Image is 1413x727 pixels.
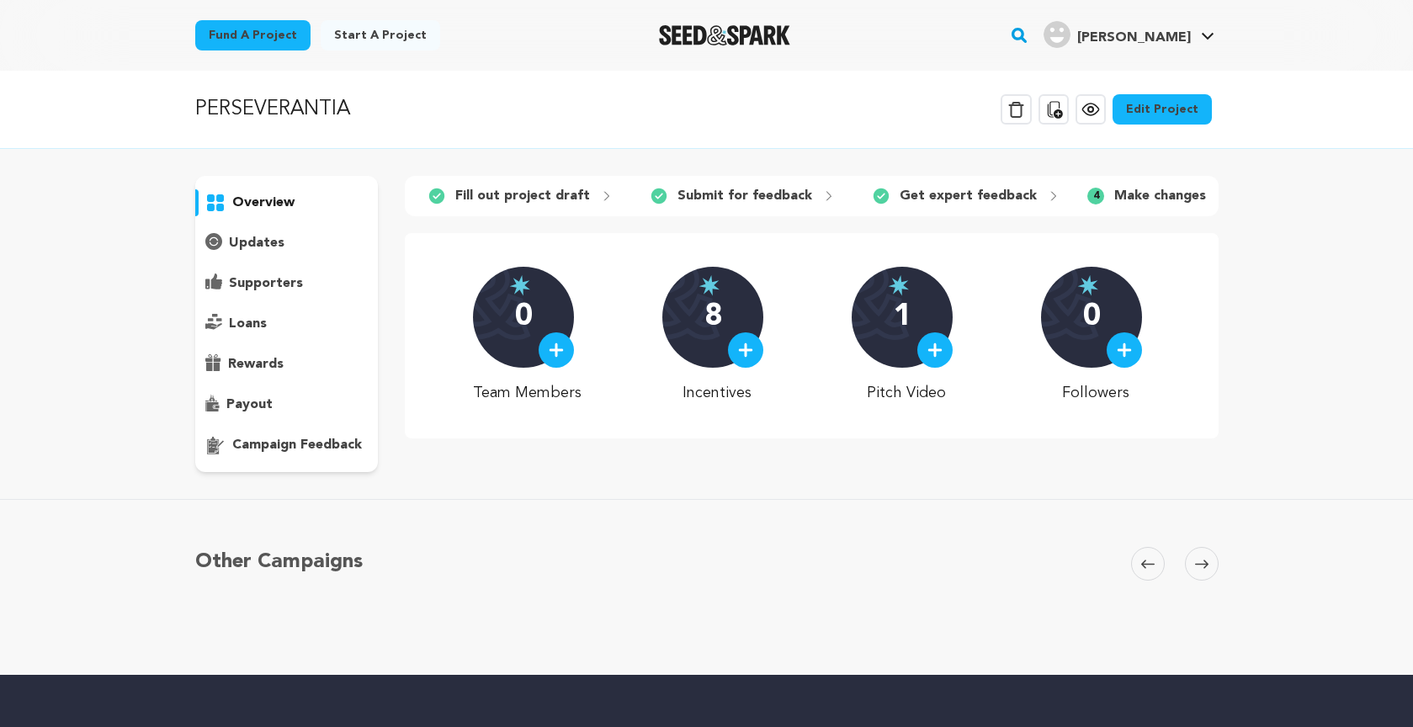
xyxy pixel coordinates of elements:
p: payout [226,395,273,415]
button: campaign feedback [195,432,379,459]
p: loans [229,314,267,334]
p: Make changes [1114,186,1206,206]
button: loans [195,310,379,337]
p: Submit for feedback [677,186,812,206]
p: Fill out project draft [455,186,590,206]
p: supporters [229,273,303,294]
button: supporters [195,270,379,297]
button: overview [195,189,379,216]
img: plus.svg [549,342,564,358]
h5: Other Campaigns [195,547,363,577]
img: plus.svg [927,342,943,358]
div: Vadim N.'s Profile [1044,21,1191,48]
p: 0 [515,300,533,334]
button: updates [195,230,379,257]
button: rewards [195,351,379,378]
img: plus.svg [1117,342,1132,358]
p: rewards [228,354,284,374]
p: 1 [894,300,911,334]
p: Followers [1041,381,1150,405]
a: Vadim N.'s Profile [1040,18,1218,48]
button: payout [195,391,379,418]
img: user.png [1044,21,1070,48]
p: Team Members [473,381,582,405]
a: Seed&Spark Homepage [659,25,791,45]
a: Fund a project [195,20,311,50]
img: Seed&Spark Logo Dark Mode [659,25,791,45]
p: updates [229,233,284,253]
p: 0 [1083,300,1101,334]
p: Pitch Video [852,381,960,405]
a: Edit Project [1113,94,1212,125]
p: overview [232,193,295,213]
span: Vadim N.'s Profile [1040,18,1218,53]
p: Get expert feedback [900,186,1037,206]
p: 8 [704,300,722,334]
p: Incentives [662,381,771,405]
span: [PERSON_NAME] [1077,31,1191,45]
a: Start a project [321,20,440,50]
span: 4 [1087,188,1104,204]
img: plus.svg [738,342,753,358]
p: PERSEVERANTIA [195,94,350,125]
p: campaign feedback [232,435,362,455]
